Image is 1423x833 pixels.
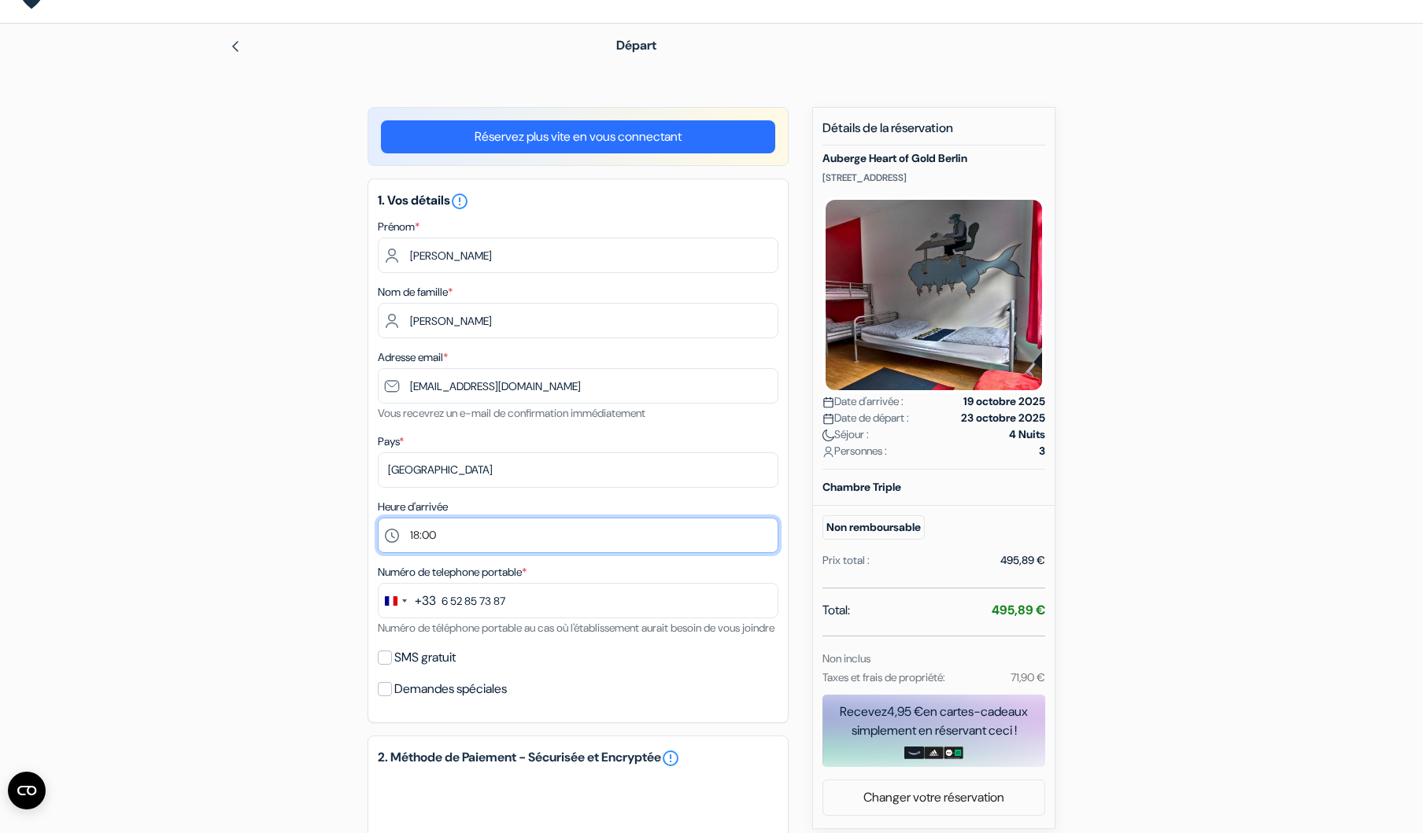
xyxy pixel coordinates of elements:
a: error_outline [661,749,680,768]
i: error_outline [450,192,469,211]
small: 71,90 € [1011,670,1045,684]
img: user_icon.svg [822,446,834,458]
strong: 19 octobre 2025 [963,393,1045,410]
small: Numéro de téléphone portable au cas où l'établissement aurait besoin de vous joindre [378,621,774,635]
small: Non inclus [822,651,870,665]
span: Séjour : [822,426,869,443]
h5: 2. Méthode de Paiement - Sécurisée et Encryptée [378,749,778,768]
a: error_outline [450,192,469,208]
input: Entrer adresse e-mail [378,368,778,404]
img: calendar.svg [822,413,834,425]
label: Nom de famille [378,284,453,300]
span: Total: [822,601,850,620]
strong: 4 Nuits [1009,426,1045,443]
img: uber-uber-eats-card.png [944,746,963,759]
input: Entrer le nom de famille [378,303,778,338]
h5: Auberge Heart of Gold Berlin [822,152,1045,165]
b: Chambre Triple [822,480,901,494]
button: Change country, selected France (+33) [379,584,436,617]
span: Départ [616,37,656,53]
div: +33 [415,592,436,610]
label: Adresse email [378,349,448,366]
div: Prix total : [822,552,870,569]
button: Ouvrir le widget CMP [8,772,46,809]
div: Recevez en cartes-cadeaux simplement en réservant ceci ! [822,702,1045,740]
label: Demandes spéciales [394,678,507,700]
img: left_arrow.svg [229,40,242,53]
small: Taxes et frais de propriété: [822,670,945,684]
img: calendar.svg [822,396,834,408]
span: Personnes : [822,443,887,459]
label: Pays [378,433,404,450]
label: Numéro de telephone portable [378,564,527,581]
img: adidas-card.png [924,746,944,759]
input: Entrez votre prénom [378,238,778,273]
img: moon.svg [822,429,834,441]
span: 4,95 € [887,703,923,720]
strong: 495,89 € [992,602,1045,618]
span: Date de départ : [822,410,909,426]
div: 495,89 € [1000,552,1045,569]
input: 6 12 34 56 78 [378,583,778,618]
h5: Détails de la réservation [822,120,1045,146]
label: Prénom [378,219,420,235]
small: Vous recevrez un e-mail de confirmation immédiatement [378,406,645,420]
img: amazon-card-no-text.png [904,746,924,759]
a: Changer votre réservation [823,783,1044,813]
strong: 23 octobre 2025 [961,410,1045,426]
span: Date d'arrivée : [822,393,904,410]
a: Réservez plus vite en vous connectant [381,120,775,153]
label: Heure d'arrivée [378,499,448,515]
h5: 1. Vos détails [378,192,778,211]
strong: 3 [1039,443,1045,459]
label: SMS gratuit [394,647,456,669]
p: [STREET_ADDRESS] [822,171,1045,184]
small: Non remboursable [822,515,925,540]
